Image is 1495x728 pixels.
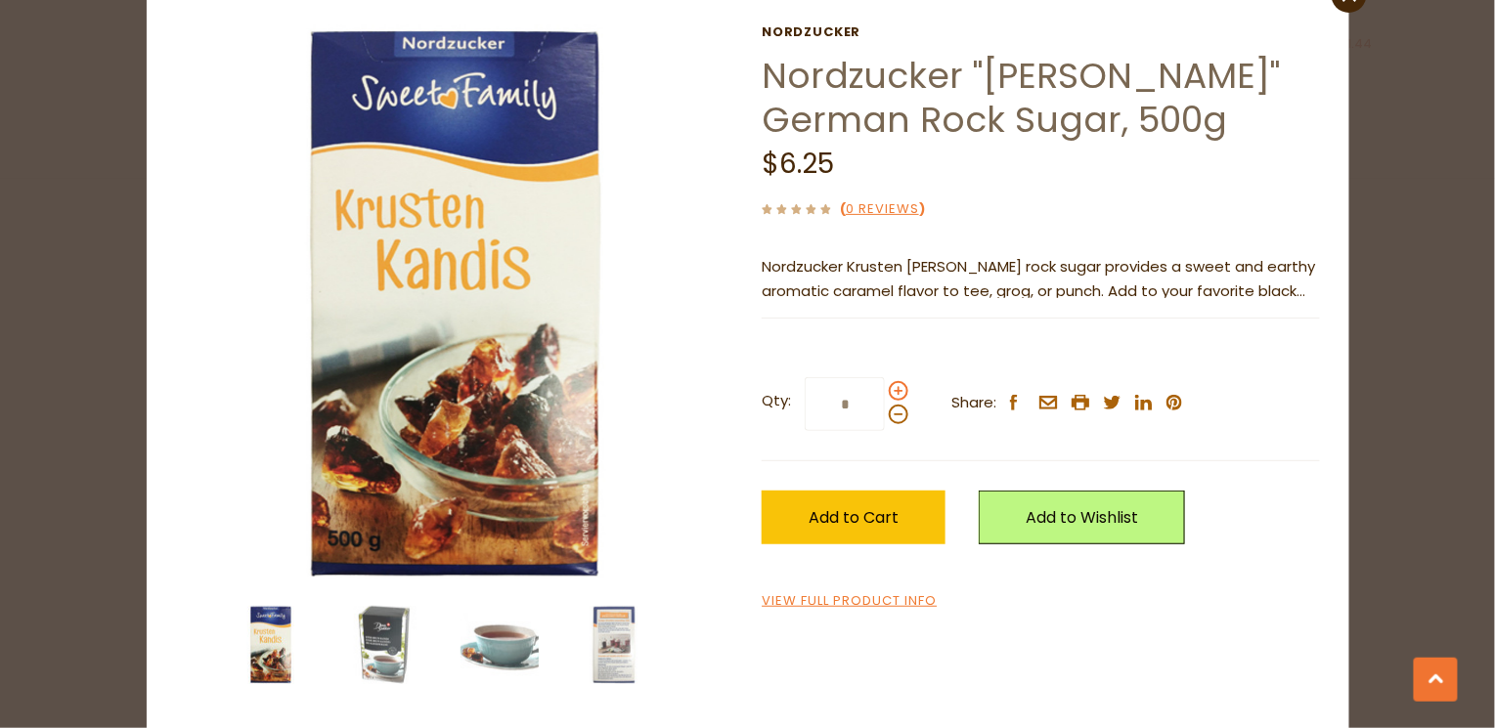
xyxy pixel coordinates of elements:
img: Nordzucker "Kandis" German Rock Sugar, 500g [176,24,734,582]
a: Nordzucker "[PERSON_NAME]" German Rock Sugar, 500g [762,51,1280,145]
button: Add to Cart [762,491,945,544]
span: $6.25 [762,145,834,183]
a: Nordzucker [762,24,1319,40]
img: Nordzucker "Kandis" German Rock Sugar, 500g [575,606,653,684]
p: Nordzucker Krusten [PERSON_NAME] rock sugar provides a sweet and earthy aromatic caramel flavor t... [762,255,1319,304]
img: Nordzucker "Kandis" German Rock Sugar, 500g [346,606,424,684]
strong: Qty: [762,389,791,413]
a: View Full Product Info [762,591,937,612]
img: Nordzucker "Kandis" German Rock Sugar, 500g [461,606,539,684]
span: ( ) [840,199,925,218]
span: Add to Cart [809,506,899,529]
input: Qty: [805,377,885,431]
a: 0 Reviews [846,199,919,220]
a: Add to Wishlist [979,491,1185,544]
img: Nordzucker "Kandis" German Rock Sugar, 500g [232,606,310,684]
span: Share: [951,391,996,415]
